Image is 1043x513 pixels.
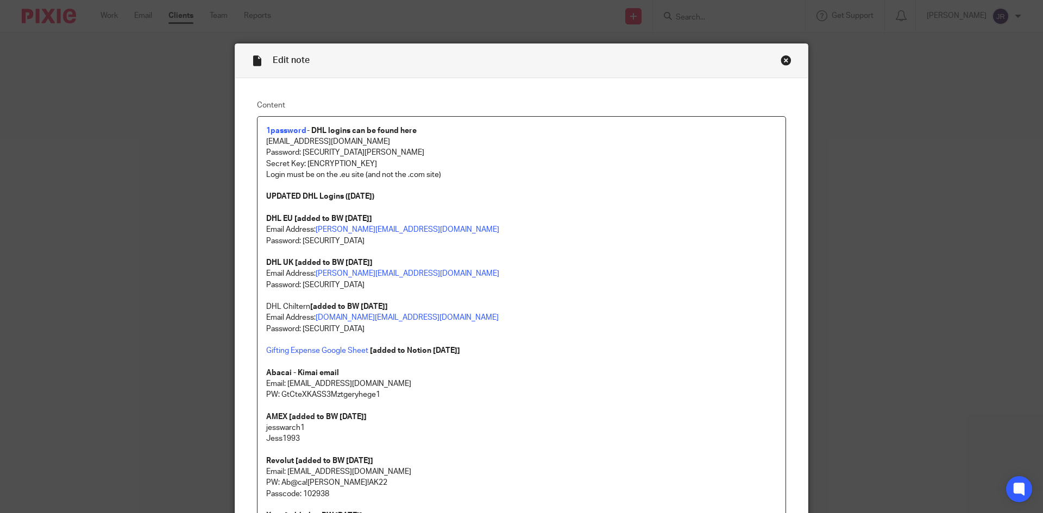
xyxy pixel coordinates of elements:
a: [PERSON_NAME][EMAIL_ADDRESS][DOMAIN_NAME] [316,270,499,277]
div: Close this dialog window [781,55,791,66]
p: jesswarch1 [266,422,777,433]
p: Login must be on the .eu site (and not the .com site) [266,169,777,180]
strong: [added to Notion [DATE]] [370,347,460,354]
strong: - DHL logins can be found here [307,127,417,135]
a: [DOMAIN_NAME][EMAIL_ADDRESS][DOMAIN_NAME] [316,314,499,321]
p: Secret Key: [ENCRYPTION_KEY] [266,159,777,169]
p: PW: GtCteXKASS3Mztgeryhege1 [266,389,777,400]
a: 1password [266,127,307,135]
strong: Revolut [added to BW [DATE]] [266,457,373,465]
p: Password: [SECURITY_DATA] [266,324,777,334]
p: Email: [EMAIL_ADDRESS][DOMAIN_NAME] [266,455,777,478]
p: Email Address: [266,224,777,235]
strong: DHL UK [266,259,293,267]
p: Password: [SECURITY_DATA][PERSON_NAME] [266,147,777,158]
label: Content [257,100,786,111]
strong: UPDATED DHL Logins ([DATE]) [266,193,374,200]
strong: DHL EU [added to BW [DATE]] [266,215,372,223]
a: Gifting Expense Google Sheet [266,347,368,354]
p: Email Address: Password: [SECURITY_DATA] DHL Chiltern Email Address: [266,268,777,323]
p: Password: [SECURITY_DATA] [266,236,777,246]
p: Passcode: 102938 [266,489,777,499]
strong: [added to BW [DATE]] [295,259,373,267]
p: [EMAIL_ADDRESS][DOMAIN_NAME] [266,136,777,147]
strong: [added to BW [DATE]] [310,303,388,311]
strong: AMEX [added to BW [DATE]] [266,413,367,421]
p: PW: Ab@ca![PERSON_NAME]!AK22 [266,477,777,488]
a: [PERSON_NAME][EMAIL_ADDRESS][DOMAIN_NAME] [316,226,499,233]
strong: Abacai - Kimai email [266,369,339,377]
span: Edit note [273,56,310,65]
p: Jess1993 [266,433,777,444]
p: Email: [EMAIL_ADDRESS][DOMAIN_NAME] [266,378,777,389]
